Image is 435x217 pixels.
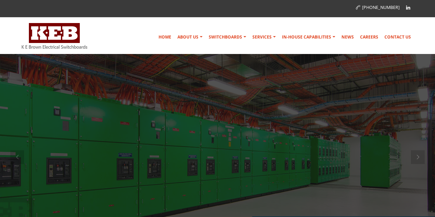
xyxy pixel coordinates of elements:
a: News [339,30,357,44]
a: Linkedin [403,2,413,13]
a: Careers [357,30,381,44]
a: Contact Us [382,30,414,44]
a: In-house Capabilities [279,30,338,44]
a: Home [156,30,174,44]
img: K E Brown Electrical Switchboards [22,23,87,49]
a: Services [250,30,279,44]
a: About Us [175,30,205,44]
a: [PHONE_NUMBER] [356,4,400,10]
a: Switchboards [206,30,249,44]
